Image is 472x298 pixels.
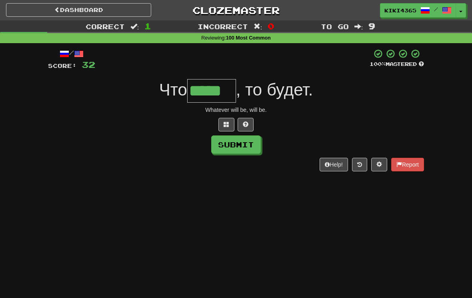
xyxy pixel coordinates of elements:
[48,62,77,69] span: Score:
[354,23,363,30] span: :
[254,23,262,30] span: :
[352,158,367,171] button: Round history (alt+y)
[6,3,151,17] a: Dashboard
[370,61,386,67] span: 100 %
[48,106,424,114] div: Whatever will be, will be.
[226,35,271,41] strong: 100 Most Common
[236,80,313,99] span: , то будет.
[218,118,234,131] button: Switch sentence to multiple choice alt+p
[268,21,274,31] span: 0
[130,23,139,30] span: :
[391,158,424,171] button: Report
[82,60,95,70] span: 32
[198,22,248,30] span: Incorrect
[320,158,348,171] button: Help!
[144,21,151,31] span: 1
[163,3,308,17] a: Clozemaster
[48,49,95,59] div: /
[370,61,424,68] div: Mastered
[368,21,375,31] span: 9
[211,135,261,154] button: Submit
[384,7,416,14] span: kiki4365
[380,3,456,18] a: kiki4365 /
[321,22,349,30] span: To go
[434,6,438,12] span: /
[238,118,254,131] button: Single letter hint - you only get 1 per sentence and score half the points! alt+h
[159,80,187,99] span: Что
[86,22,125,30] span: Correct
